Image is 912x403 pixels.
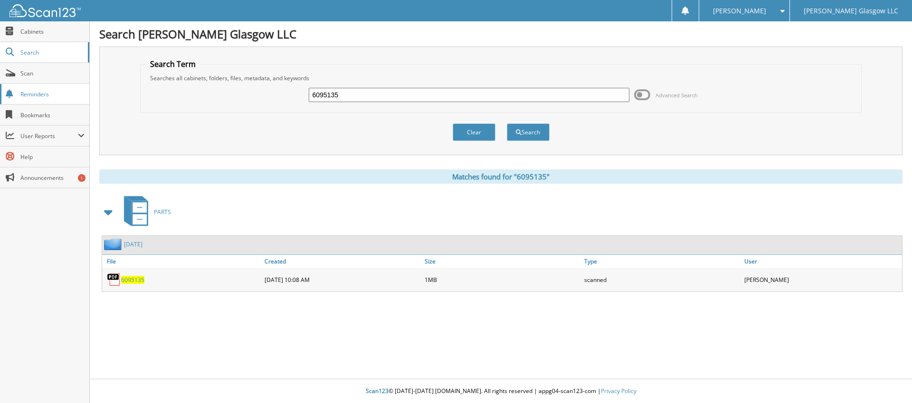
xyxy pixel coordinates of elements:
[145,59,200,69] legend: Search Term
[154,208,171,216] span: PARTS
[20,90,85,98] span: Reminders
[20,153,85,161] span: Help
[121,276,144,284] a: 6095135
[20,48,83,56] span: Search
[366,387,389,395] span: Scan123
[104,238,124,250] img: folder2.png
[20,28,85,36] span: Cabinets
[453,123,495,141] button: Clear
[102,255,262,268] a: File
[90,380,912,403] div: © [DATE]-[DATE] [DOMAIN_NAME]. All rights reserved | appg04-scan123-com |
[422,255,582,268] a: Size
[99,169,902,184] div: Matches found for "6095135"
[507,123,550,141] button: Search
[655,92,698,99] span: Advanced Search
[107,272,121,287] img: PDF.png
[864,357,912,403] iframe: Chat Widget
[20,132,78,140] span: User Reports
[262,270,422,289] div: [DATE] 10:08 AM
[804,8,898,14] span: [PERSON_NAME] Glasgow LLC
[20,69,85,77] span: Scan
[118,193,171,231] a: PARTS
[9,4,81,17] img: scan123-logo-white.svg
[124,240,142,248] a: [DATE]
[582,270,742,289] div: scanned
[99,26,902,42] h1: Search [PERSON_NAME] Glasgow LLC
[601,387,636,395] a: Privacy Policy
[20,174,85,182] span: Announcements
[582,255,742,268] a: Type
[713,8,766,14] span: [PERSON_NAME]
[262,255,422,268] a: Created
[742,255,902,268] a: User
[742,270,902,289] div: [PERSON_NAME]
[78,174,85,182] div: 1
[20,111,85,119] span: Bookmarks
[422,270,582,289] div: 1MB
[145,74,857,82] div: Searches all cabinets, folders, files, metadata, and keywords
